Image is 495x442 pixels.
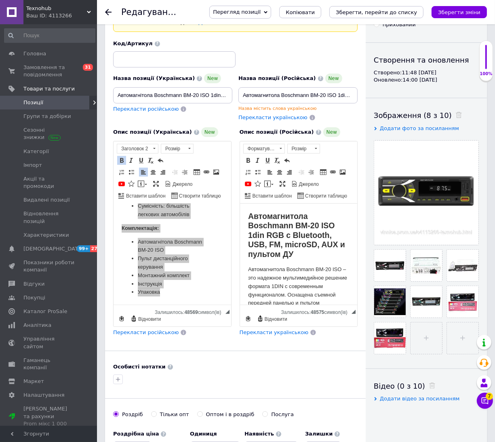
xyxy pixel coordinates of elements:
a: Підкреслений (Ctrl+U) [263,156,272,165]
span: 31 [83,64,93,71]
span: Аналітика [23,322,51,329]
a: Додати відео з YouTube [244,179,253,188]
button: Чат з покупцем7 [477,393,493,409]
span: Групи та добірки [23,113,71,120]
a: Зменшити відступ [171,168,179,177]
a: Розмір [287,144,320,154]
a: Вставити іконку [127,179,136,188]
span: New [323,127,340,137]
a: Максимізувати [278,179,287,188]
span: Управління сайтом [23,335,75,350]
div: Назва містить слова українською [238,105,358,112]
span: Відгуки [23,280,44,288]
div: Кiлькiсть символiв [281,307,352,315]
li: Пульт дистанційного керування [24,51,93,68]
li: Інструкція [24,76,93,85]
span: Джерело [171,181,193,188]
a: Курсив (Ctrl+I) [253,156,262,165]
span: Додати відео за посиланням [380,396,460,402]
a: Збільшити відступ [307,168,316,177]
li: Монтажний комплект [24,68,93,76]
b: Наявність [244,431,274,437]
a: Вставити/видалити маркований список [253,168,262,177]
span: Опис позиції (Російська) [240,129,314,135]
span: Відновлення позицій [23,210,75,225]
span: Відео (0 з 10) [374,382,425,390]
span: Створити таблицю [178,193,221,200]
a: По лівому краю [265,168,274,177]
a: Зробити резервну копію зараз [244,314,253,323]
span: Характеристики [23,232,69,239]
a: По центру [149,168,158,177]
span: Перекласти російською [113,106,179,112]
span: Вставити шаблон [251,193,292,200]
span: [PERSON_NAME] та рахунки [23,405,75,427]
b: Особисті нотатки [113,364,166,370]
span: New [204,74,221,83]
span: Потягніть для зміни розмірів [225,310,230,314]
a: Вставити/видалити нумерований список [117,168,126,177]
span: Джерело [298,181,319,188]
span: Замовлення та повідомлення [23,64,75,78]
div: Prom мікс 1 000 [23,420,75,427]
span: Розмір [161,144,185,153]
span: Відновити [263,316,287,323]
a: Вставити/Редагувати посилання (Ctrl+L) [202,168,211,177]
span: Позиції [23,99,43,106]
a: Зробити резервну копію зараз [117,314,126,323]
span: Відновити [137,316,161,323]
a: По правому краю [285,168,294,177]
a: Відновити [129,314,162,323]
span: Створити таблицю [304,193,347,200]
a: Таблиця [319,168,328,177]
a: Видалити форматування [146,156,155,165]
input: Наприклад, H&M жіноча сукня зелена 38 розмір вечірня максі з блискітками [113,87,232,103]
span: Акції та промокоди [23,175,75,190]
a: Розмір [161,144,194,154]
span: Налаштування [23,391,65,399]
span: New [325,74,342,83]
span: Видалені позиції [23,196,70,204]
div: Тільки опт [160,411,189,418]
a: По правому краю [158,168,167,177]
i: Зберегти, перейти до списку [336,9,417,15]
span: Texnohub [26,5,87,12]
a: Створити таблицю [170,191,222,200]
span: 99+ [77,245,90,252]
span: Заголовок 2 [117,144,150,153]
span: Код/Артикул [113,40,153,46]
a: Зображення [212,168,221,177]
span: 48569 [184,309,198,315]
span: Перекласти українською [240,329,309,335]
b: Залишки [305,431,333,437]
a: Вставити іконку [253,179,262,188]
div: Створення та оновлення [374,55,479,65]
a: Вставити повідомлення [263,179,275,188]
a: Вставити повідомлення [137,179,148,188]
strong: Автомагнитола Boschmann BM-20 ISO 1din RGB с Bluetooth, USB, FM, microSD, AUX и пультом ДУ [8,8,105,55]
span: Форматування [244,144,277,153]
span: [DEMOGRAPHIC_DATA] [23,245,83,253]
span: Назва позиції (Українська) [113,75,195,81]
a: Таблиця [192,168,201,177]
span: Товари та послуги [23,85,75,93]
a: Жирний (Ctrl+B) [117,156,126,165]
div: 100% [480,71,493,77]
a: Курсив (Ctrl+I) [127,156,136,165]
li: Упаковка [24,84,93,93]
div: Зображення (8 з 10) [374,110,479,120]
iframe: Редактор, 07DF510D-493E-4A0F-8B01-CC742C732742 [240,204,358,305]
div: Роздріб [122,411,143,418]
span: Перекласти українською [238,114,308,120]
b: Одиниця [190,431,217,437]
a: Зображення [338,168,347,177]
a: Додати відео з YouTube [117,179,126,188]
span: Перегляд позиції [213,9,261,15]
div: Послуга [271,411,294,418]
div: Оновлено: 14:00 [DATE] [374,76,479,84]
a: Підкреслений (Ctrl+U) [137,156,145,165]
span: Головна [23,50,46,57]
a: Жирний (Ctrl+B) [244,156,253,165]
a: Повернути (Ctrl+Z) [156,156,165,165]
a: Зменшити відступ [297,168,306,177]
